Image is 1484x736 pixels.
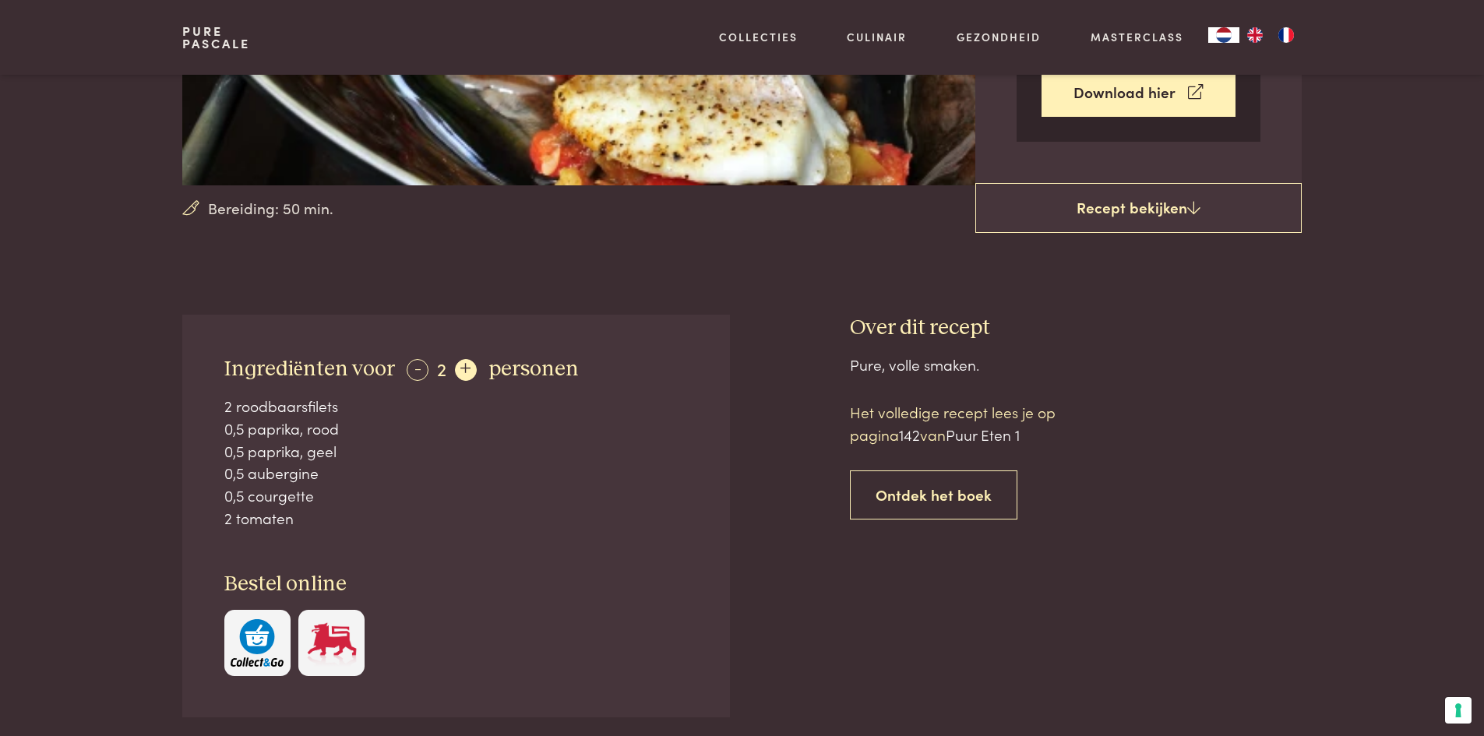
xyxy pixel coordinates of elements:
[224,507,689,530] div: 2 tomaten
[946,424,1020,445] span: Puur Eten 1
[719,29,798,45] a: Collecties
[224,571,689,598] h3: Bestel online
[231,619,284,667] img: c308188babc36a3a401bcb5cb7e020f4d5ab42f7cacd8327e500463a43eeb86c.svg
[1208,27,1239,43] div: Language
[1042,68,1235,117] a: Download hier
[899,424,920,445] span: 142
[1271,27,1302,43] a: FR
[1208,27,1302,43] aside: Language selected: Nederlands
[850,470,1017,519] a: Ontdek het boek
[1239,27,1271,43] a: EN
[305,619,358,667] img: Delhaize
[224,440,689,463] div: 0,5 paprika, geel
[975,183,1302,233] a: Recept bekijken
[224,462,689,484] div: 0,5 aubergine
[224,417,689,440] div: 0,5 paprika, rood
[847,29,907,45] a: Culinair
[1208,27,1239,43] a: NL
[182,25,250,50] a: PurePascale
[1239,27,1302,43] ul: Language list
[850,354,1302,376] div: Pure, volle smaken.
[208,197,333,220] span: Bereiding: 50 min.
[455,359,477,381] div: +
[1445,697,1472,724] button: Uw voorkeuren voor toestemming voor trackingtechnologieën
[488,358,579,380] span: personen
[437,355,446,381] span: 2
[224,395,689,417] div: 2 roodbaarsfilets
[1091,29,1183,45] a: Masterclass
[850,315,1302,342] h3: Over dit recept
[407,359,428,381] div: -
[224,358,395,380] span: Ingrediënten voor
[957,29,1041,45] a: Gezondheid
[850,401,1115,445] p: Het volledige recept lees je op pagina van
[224,484,689,507] div: 0,5 courgette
